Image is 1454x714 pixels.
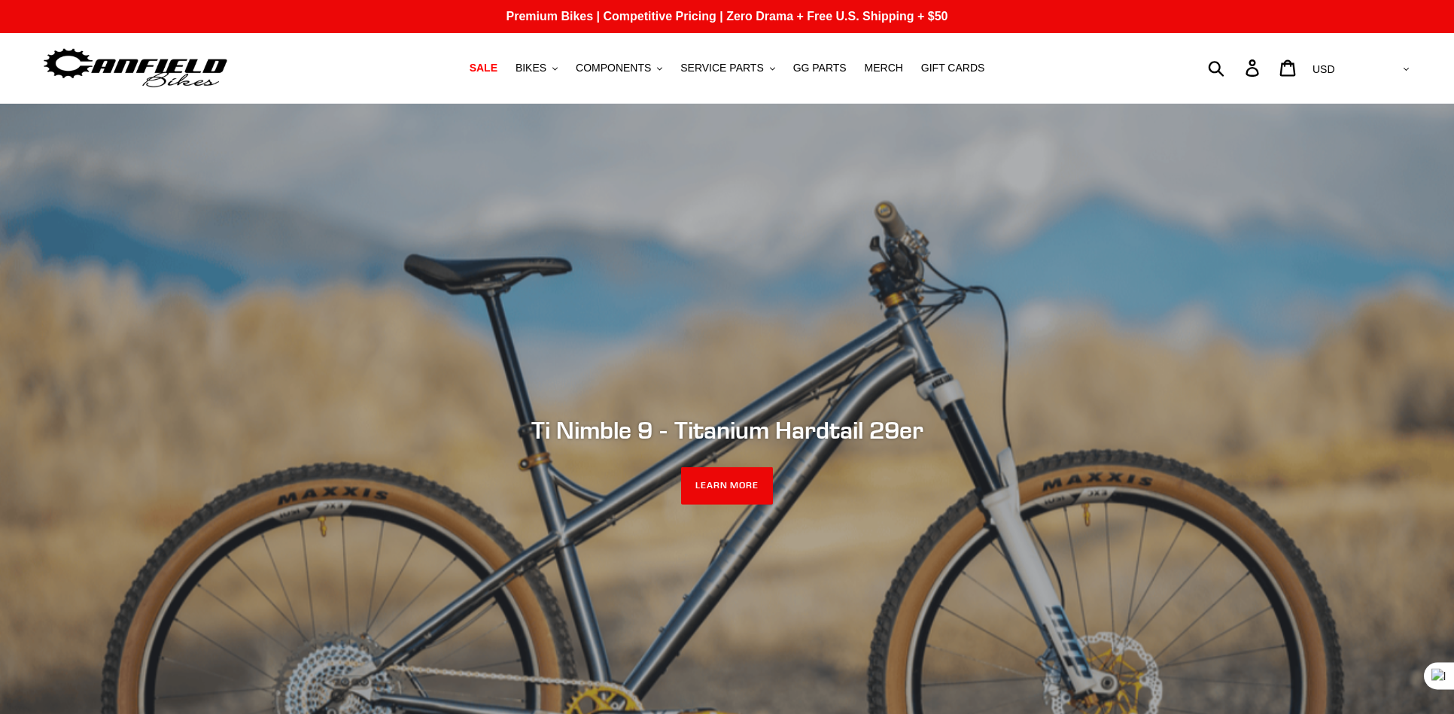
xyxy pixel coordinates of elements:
[1216,51,1255,84] input: Search
[914,58,993,78] a: GIFT CARDS
[793,62,847,74] span: GG PARTS
[576,62,651,74] span: COMPONENTS
[462,58,505,78] a: SALE
[508,58,565,78] button: BIKES
[317,416,1137,445] h2: Ti Nimble 9 - Titanium Hardtail 29er
[681,467,774,505] a: LEARN MORE
[673,58,782,78] button: SERVICE PARTS
[470,62,497,74] span: SALE
[680,62,763,74] span: SERVICE PARTS
[857,58,911,78] a: MERCH
[786,58,854,78] a: GG PARTS
[921,62,985,74] span: GIFT CARDS
[516,62,546,74] span: BIKES
[568,58,670,78] button: COMPONENTS
[41,44,230,92] img: Canfield Bikes
[865,62,903,74] span: MERCH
